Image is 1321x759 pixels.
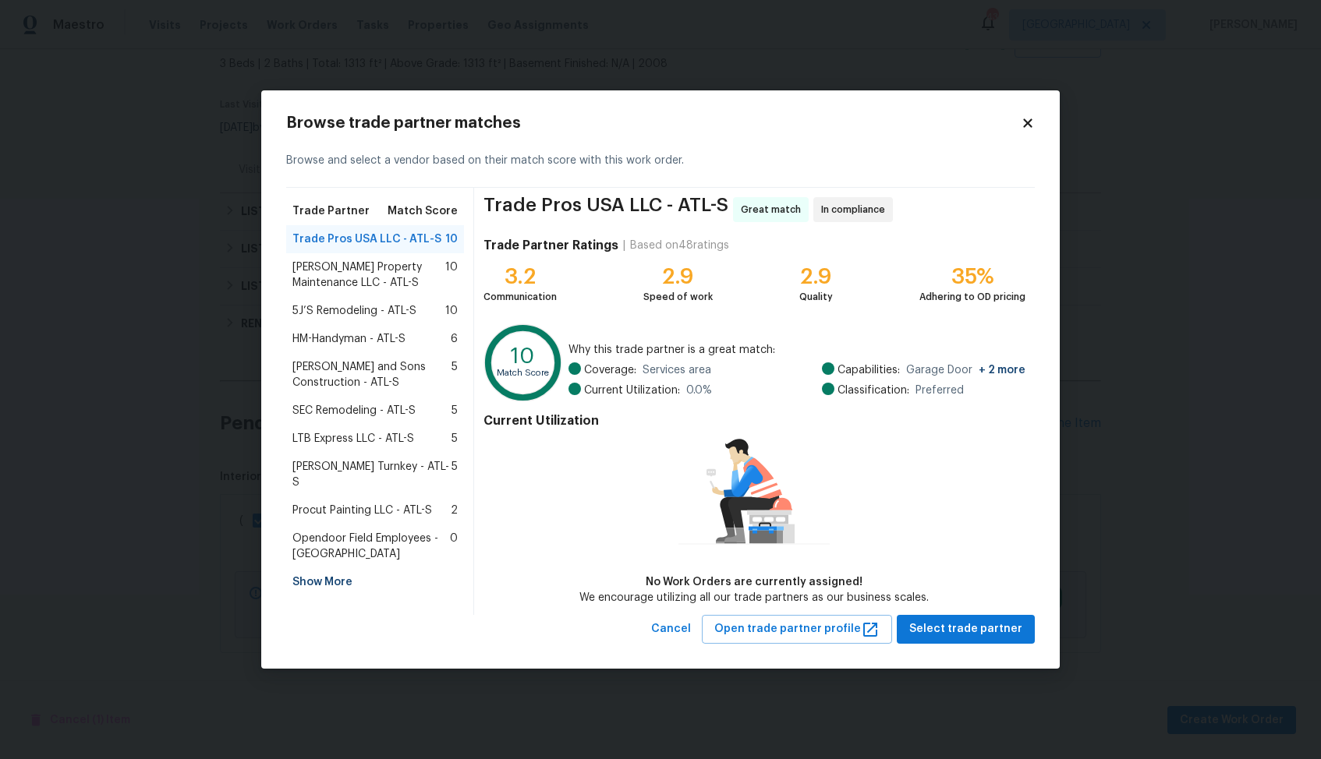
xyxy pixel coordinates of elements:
[584,383,680,398] span: Current Utilization:
[838,383,909,398] span: Classification:
[915,383,964,398] span: Preferred
[286,115,1021,131] h2: Browse trade partner matches
[909,620,1022,639] span: Select trade partner
[451,503,458,518] span: 2
[714,620,880,639] span: Open trade partner profile
[568,342,1025,358] span: Why this trade partner is a great match:
[702,615,892,644] button: Open trade partner profile
[292,503,432,518] span: Procut Painting LLC - ATL-S
[799,289,833,305] div: Quality
[483,269,557,284] div: 3.2
[651,620,691,639] span: Cancel
[452,431,458,447] span: 5
[292,259,445,291] span: [PERSON_NAME] Property Maintenance LLC - ATL-S
[618,238,630,253] div: |
[645,615,697,644] button: Cancel
[643,362,711,378] span: Services area
[497,369,549,378] text: Match Score
[799,269,833,284] div: 2.9
[838,362,900,378] span: Capabilities:
[388,203,458,219] span: Match Score
[445,303,458,319] span: 10
[445,231,458,247] span: 10
[579,574,929,590] div: No Work Orders are currently assigned!
[643,289,713,305] div: Speed of work
[919,289,1025,305] div: Adhering to OD pricing
[452,359,458,390] span: 5
[483,413,1025,429] h4: Current Utilization
[630,238,729,253] div: Based on 48 ratings
[643,269,713,284] div: 2.9
[450,531,458,562] span: 0
[445,259,458,291] span: 10
[483,197,728,222] span: Trade Pros USA LLC - ATL-S
[292,431,414,447] span: LTB Express LLC - ATL-S
[451,331,458,347] span: 6
[292,331,406,347] span: HM-Handyman - ATL-S
[579,590,929,605] div: We encourage utilizing all our trade partners as our business scales.
[906,362,1025,378] span: Garage Door
[511,345,535,367] text: 10
[292,359,452,390] span: [PERSON_NAME] and Sons Construction - ATL-S
[292,203,370,219] span: Trade Partner
[292,403,416,418] span: SEC Remodeling - ATL-S
[919,269,1025,284] div: 35%
[286,568,464,596] div: Show More
[452,459,458,490] span: 5
[483,238,618,253] h4: Trade Partner Ratings
[292,531,450,562] span: Opendoor Field Employees - [GEOGRAPHIC_DATA]
[979,365,1025,376] span: + 2 more
[897,615,1035,644] button: Select trade partner
[483,289,557,305] div: Communication
[584,362,636,378] span: Coverage:
[821,202,891,217] span: In compliance
[741,202,807,217] span: Great match
[686,383,712,398] span: 0.0 %
[286,134,1035,188] div: Browse and select a vendor based on their match score with this work order.
[292,459,452,490] span: [PERSON_NAME] Turnkey - ATL-S
[292,231,441,247] span: Trade Pros USA LLC - ATL-S
[452,403,458,418] span: 5
[292,303,416,319] span: 5J’S Remodeling - ATL-S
